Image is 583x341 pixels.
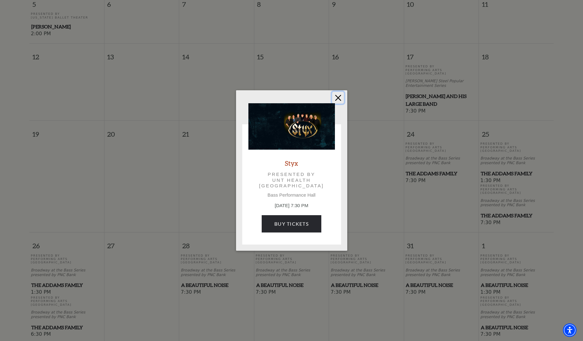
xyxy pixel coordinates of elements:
[563,323,577,337] div: Accessibility Menu
[248,103,335,150] img: Styx
[285,159,298,167] a: Styx
[262,215,321,232] a: Buy Tickets
[257,172,326,189] p: Presented by UNT Health [GEOGRAPHIC_DATA]
[248,192,335,198] p: Bass Performance Hall
[248,202,335,209] p: [DATE] 7:30 PM
[332,92,344,104] button: Close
